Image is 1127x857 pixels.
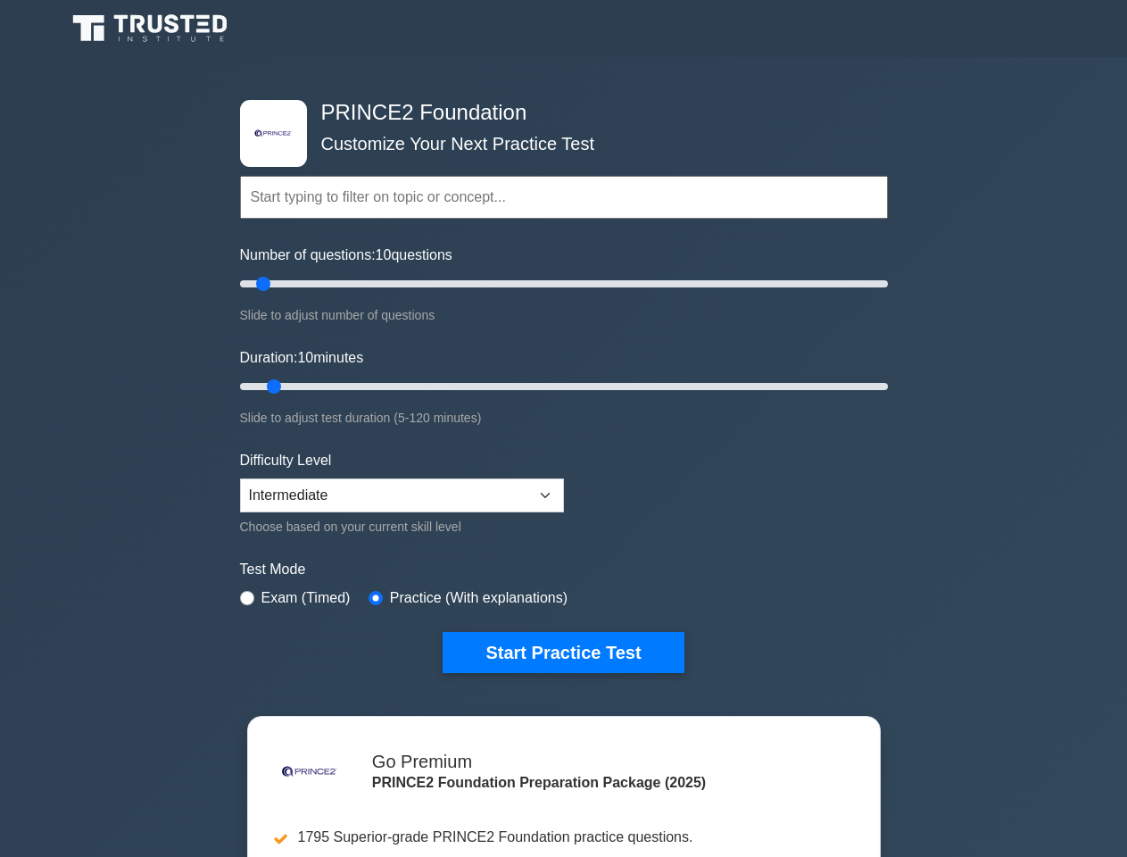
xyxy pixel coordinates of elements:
div: Slide to adjust test duration (5-120 minutes) [240,407,888,428]
input: Start typing to filter on topic or concept... [240,176,888,219]
label: Practice (With explanations) [390,587,568,609]
label: Duration: minutes [240,347,364,369]
label: Number of questions: questions [240,245,452,266]
label: Exam (Timed) [261,587,351,609]
label: Test Mode [240,559,888,580]
h4: PRINCE2 Foundation [314,100,800,126]
span: 10 [376,247,392,262]
div: Choose based on your current skill level [240,516,564,537]
div: Slide to adjust number of questions [240,304,888,326]
span: 10 [297,350,313,365]
label: Difficulty Level [240,450,332,471]
button: Start Practice Test [443,632,684,673]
